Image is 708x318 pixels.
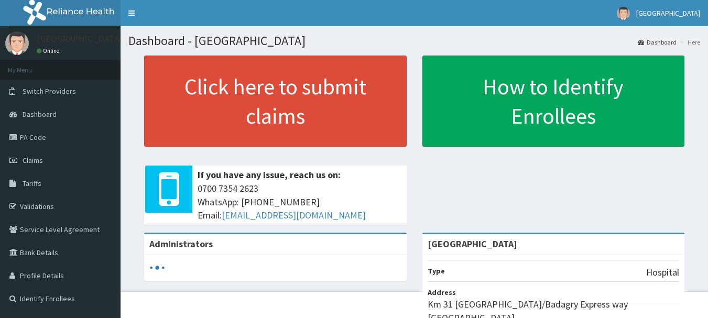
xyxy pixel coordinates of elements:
[428,238,517,250] strong: [GEOGRAPHIC_DATA]
[198,182,401,222] span: 0700 7354 2623 WhatsApp: [PHONE_NUMBER] Email:
[149,238,213,250] b: Administrators
[617,7,630,20] img: User Image
[5,31,29,55] img: User Image
[23,156,43,165] span: Claims
[198,169,341,181] b: If you have any issue, reach us on:
[128,34,700,48] h1: Dashboard - [GEOGRAPHIC_DATA]
[428,266,445,276] b: Type
[23,86,76,96] span: Switch Providers
[636,8,700,18] span: [GEOGRAPHIC_DATA]
[149,260,165,276] svg: audio-loading
[222,209,366,221] a: [EMAIL_ADDRESS][DOMAIN_NAME]
[638,38,677,47] a: Dashboard
[23,179,41,188] span: Tariffs
[422,56,685,147] a: How to Identify Enrollees
[23,109,57,119] span: Dashboard
[37,47,62,54] a: Online
[678,38,700,47] li: Here
[646,266,679,279] p: Hospital
[37,34,123,43] p: [GEOGRAPHIC_DATA]
[428,288,456,297] b: Address
[144,56,407,147] a: Click here to submit claims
